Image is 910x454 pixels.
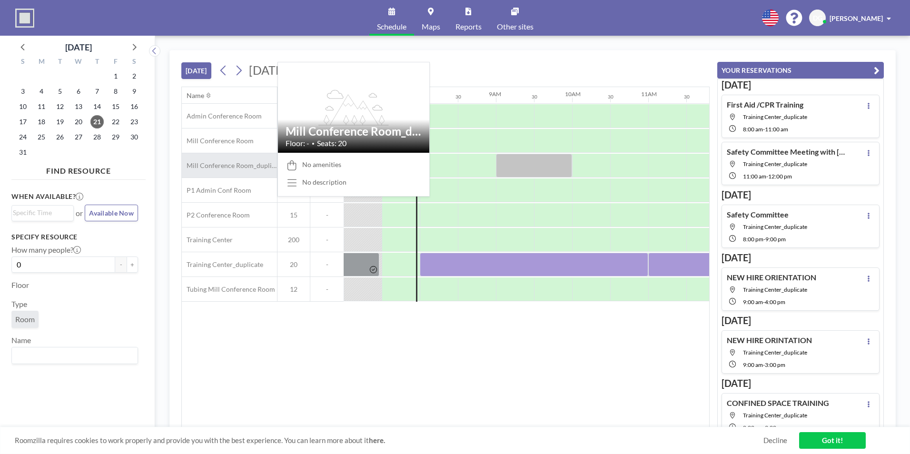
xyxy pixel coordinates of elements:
span: Thursday, August 7, 2025 [90,85,104,98]
button: - [115,257,127,273]
span: DG [813,14,822,22]
span: - [766,173,768,180]
span: 9:00 AM [743,361,763,368]
label: Name [11,336,31,345]
span: Thursday, August 14, 2025 [90,100,104,113]
span: 9:00 AM [743,298,763,306]
span: Saturday, August 16, 2025 [128,100,141,113]
button: [DATE] [181,62,211,79]
div: 30 [608,94,613,100]
span: 4:00 PM [765,298,785,306]
span: Wednesday, August 27, 2025 [72,130,85,144]
button: YOUR RESERVATIONS [717,62,884,79]
h2: Mill Conference Room_duplicate [286,124,422,138]
span: No amenities [302,160,341,169]
span: Training Center_duplicate [743,223,807,230]
span: 11:00 AM [765,126,788,133]
div: 11AM [641,90,657,98]
span: Tuesday, August 19, 2025 [53,115,67,128]
span: Training Center_duplicate [743,160,807,168]
span: - [763,424,765,431]
div: [DATE] [65,40,92,54]
span: Thursday, August 28, 2025 [90,130,104,144]
span: Training Center_duplicate [182,260,263,269]
span: 15 [277,211,310,219]
label: How many people? [11,245,81,255]
div: F [106,56,125,69]
h4: Safety Committee Meeting with [PERSON_NAME] [727,147,846,157]
span: Friday, August 15, 2025 [109,100,122,113]
h4: Safety Committee [727,210,789,219]
h3: [DATE] [722,252,880,264]
input: Search for option [13,207,68,218]
span: Reports [455,23,482,30]
div: 9AM [489,90,501,98]
span: [PERSON_NAME] [830,14,883,22]
span: Monday, August 25, 2025 [35,130,48,144]
div: 30 [684,94,690,100]
span: Training Center_duplicate [743,349,807,356]
h4: NEW HIRE ORINTATION [727,336,812,345]
span: • [312,140,315,147]
a: Got it! [799,432,866,449]
span: Friday, August 22, 2025 [109,115,122,128]
div: Search for option [12,347,138,364]
span: Training Center_duplicate [743,286,807,293]
h4: First Aid /CPR Training [727,100,803,109]
span: P1 Admin Conf Room [182,186,251,195]
h3: [DATE] [722,79,880,91]
span: Roomzilla requires cookies to work properly and provide you with the best experience. You can lea... [15,436,763,445]
span: Maps [422,23,440,30]
span: or [76,208,83,218]
span: Training Center_duplicate [743,113,807,120]
span: 8:00 PM [743,236,763,243]
div: T [88,56,106,69]
h3: [DATE] [722,377,880,389]
span: Admin Conference Room [182,112,262,120]
button: + [127,257,138,273]
span: - [763,298,765,306]
span: Monday, August 4, 2025 [35,85,48,98]
span: P2 Conference Room [182,211,250,219]
span: 8:00 AM [743,126,763,133]
h4: FIND RESOURCE [11,162,146,176]
span: - [310,211,344,219]
span: Saturday, August 30, 2025 [128,130,141,144]
span: Sunday, August 24, 2025 [16,130,30,144]
span: Tuesday, August 5, 2025 [53,85,67,98]
span: Training Center [182,236,233,244]
span: 3:00 PM [765,361,785,368]
h3: [DATE] [722,189,880,201]
label: Floor [11,280,29,290]
div: S [125,56,143,69]
div: Search for option [12,206,73,220]
span: Sunday, August 3, 2025 [16,85,30,98]
span: 9:00 PM [765,236,786,243]
h4: NEW HIRE ORIENTATION [727,273,816,282]
a: Decline [763,436,787,445]
span: Tuesday, August 26, 2025 [53,130,67,144]
div: M [32,56,51,69]
div: S [14,56,32,69]
span: Mill Conference Room_duplicate [182,161,277,170]
h3: [DATE] [722,315,880,326]
label: Type [11,299,27,309]
span: 11:00 AM [743,173,766,180]
span: 12 [277,285,310,294]
span: Tubing Mill Conference Room [182,285,275,294]
span: - [310,236,344,244]
span: [DATE] [249,63,287,77]
span: - [763,126,765,133]
div: 30 [532,94,537,100]
img: organization-logo [15,9,34,28]
a: here. [369,436,385,444]
h3: Specify resource [11,233,138,241]
span: 12:00 PM [768,173,792,180]
span: Wednesday, August 20, 2025 [72,115,85,128]
span: - [763,361,765,368]
div: 10AM [565,90,581,98]
span: Wednesday, August 6, 2025 [72,85,85,98]
span: Saturday, August 23, 2025 [128,115,141,128]
span: Other sites [497,23,534,30]
div: No description [302,178,346,187]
